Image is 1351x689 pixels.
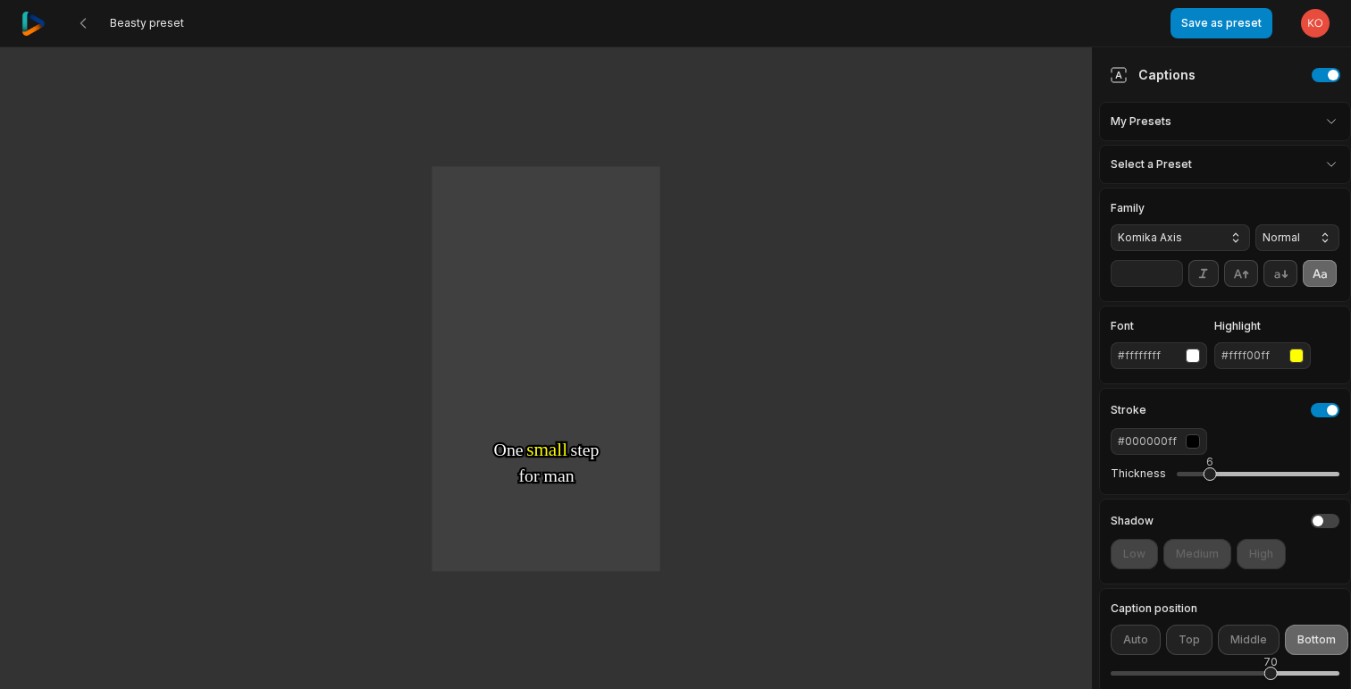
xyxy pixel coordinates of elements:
[1214,321,1311,332] label: Highlight
[1237,539,1286,569] button: High
[1221,348,1282,364] div: #ffff00ff
[1111,625,1161,655] button: Auto
[1111,405,1146,416] h4: Stroke
[1163,539,1231,569] button: Medium
[1206,454,1213,470] div: 6
[1218,625,1280,655] button: Middle
[1118,433,1179,450] div: #000000ff
[1111,539,1158,569] button: Low
[1111,466,1166,481] label: Thickness
[1110,65,1196,84] div: Captions
[1111,342,1207,369] button: #ffffffff
[1118,230,1214,246] span: Komika Axis
[1111,516,1154,526] h4: Shadow
[1255,224,1339,251] button: Normal
[1285,625,1348,655] button: Bottom
[21,12,46,36] img: reap
[1099,102,1351,141] div: My Presets
[110,16,184,30] span: Beasty preset
[1111,603,1339,614] label: Caption position
[1263,654,1278,670] div: 70
[1166,625,1213,655] button: Top
[1099,145,1351,184] div: Select a Preset
[1111,428,1207,455] button: #000000ff
[1171,8,1272,38] button: Save as preset
[1118,348,1179,364] div: #ffffffff
[1263,230,1304,246] span: Normal
[1111,224,1250,251] button: Komika Axis
[1111,203,1250,214] label: Family
[1111,321,1207,332] label: Font
[1214,342,1311,369] button: #ffff00ff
